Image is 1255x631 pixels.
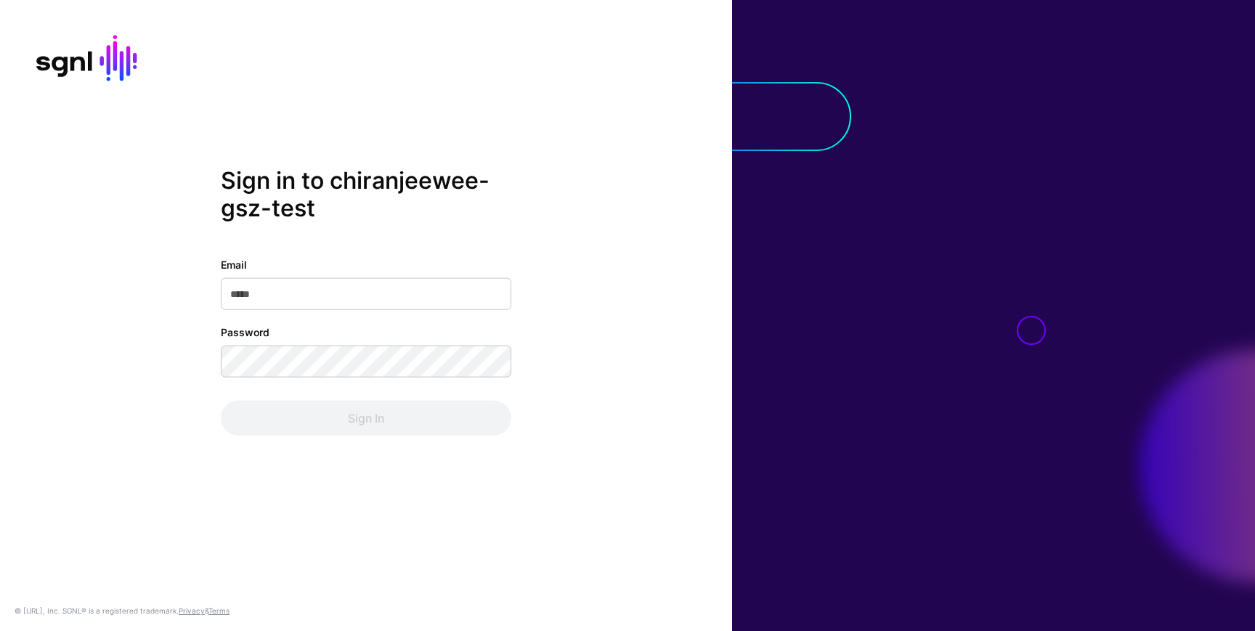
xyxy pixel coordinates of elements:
label: Email [221,257,247,272]
label: Password [221,325,269,340]
h2: Sign in to chiranjeewee-gsz-test [221,166,511,222]
div: © [URL], Inc. SGNL® is a registered trademark. & [15,605,230,616]
a: Privacy [179,606,205,615]
a: Terms [208,606,230,615]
